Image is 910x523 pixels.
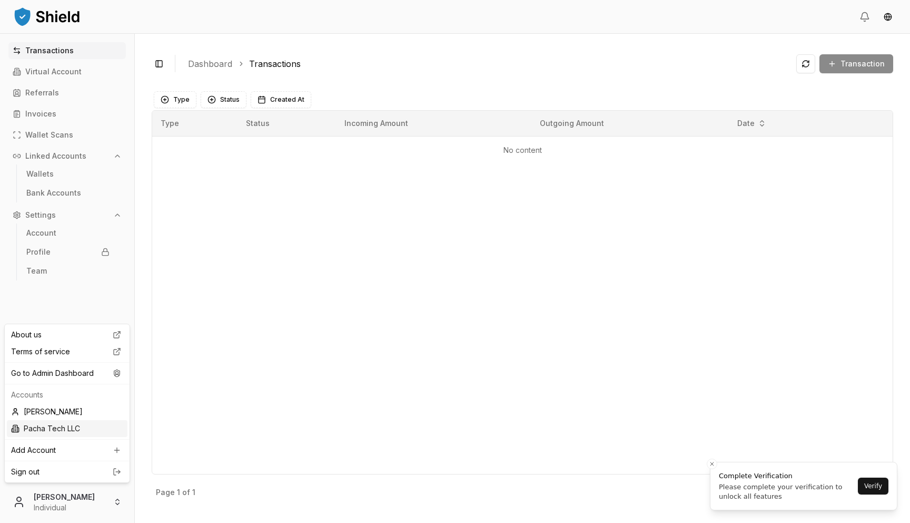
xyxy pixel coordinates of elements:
[7,420,127,437] div: Pacha Tech LLC
[11,390,123,400] p: Accounts
[7,365,127,382] div: Go to Admin Dashboard
[11,467,123,477] a: Sign out
[7,343,127,360] a: Terms of service
[7,442,127,459] a: Add Account
[7,326,127,343] a: About us
[7,403,127,420] div: [PERSON_NAME]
